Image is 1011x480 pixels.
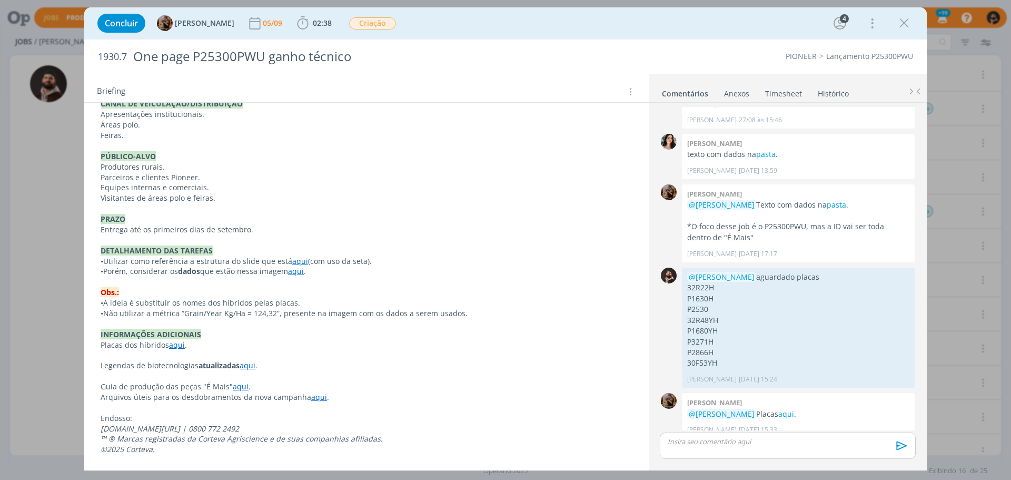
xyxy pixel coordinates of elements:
[687,326,909,336] p: P1680YH
[178,266,200,276] strong: dados
[817,84,849,99] a: Histórico
[831,15,848,32] button: 4
[687,282,909,293] p: 32R22H
[103,308,468,318] span: Não utilizar a métrica “Grain/Year Kg/Ha = 124,32”, presente na imagem com os dados a serem usados.
[765,84,802,99] a: Timesheet
[687,304,909,315] p: P2530
[185,340,187,350] span: .
[97,14,145,33] button: Concluir
[101,392,632,403] p: Arquivos úteis para os desdobramentos da nova campanha .
[687,409,909,419] p: Placas .
[756,149,776,159] a: pasta
[101,266,103,276] span: •
[687,115,737,125] p: [PERSON_NAME]
[103,298,300,308] span: A ideia é substituir os nomes dos híbridos pelas placas.
[101,287,119,297] strong: Obs.:
[687,272,909,282] p: aguardado placas
[661,134,677,150] img: T
[157,15,173,31] img: A
[101,308,103,318] span: •
[101,224,632,235] p: Entrega até os primeiros dias de setembro.
[687,375,737,384] p: [PERSON_NAME]
[687,149,909,160] p: texto com dados na .
[101,444,155,454] em: ©2025 Corteva.
[101,99,243,109] strong: CANAL DE VEICULAÇÃO/DISTRIBUIÇÃO
[199,360,240,370] strong: atualizadas
[687,293,909,304] p: P1630H
[101,162,632,172] p: Produtores rurais.
[687,249,737,259] p: [PERSON_NAME]
[101,130,632,141] p: Feiras.
[687,166,737,175] p: [PERSON_NAME]
[661,268,677,283] img: D
[101,182,632,193] p: Equipes internas e comerciais.
[739,115,782,125] span: 27/08 às 15:46
[101,424,239,434] em: [DOMAIN_NAME][URL] | 0800 772 2492
[101,360,199,370] span: Legendas de biotecnologias
[101,120,632,130] p: Áreas polo.
[687,358,909,368] p: 30F53YH
[84,7,927,471] div: dialog
[724,89,749,99] div: Anexos
[739,425,777,435] span: [DATE] 15:33
[687,139,742,148] b: [PERSON_NAME]
[101,246,213,256] strong: DETALHAMENTO DAS TAREFAS
[101,109,632,120] p: Apresentações institucionais.
[129,44,569,70] div: One page P25300PWU ganho técnico
[311,392,327,402] a: aqui
[157,15,234,31] button: A[PERSON_NAME]
[687,347,909,358] p: P2866H
[97,85,125,99] span: Briefing
[687,337,909,347] p: P3271H
[687,189,742,199] b: [PERSON_NAME]
[255,360,257,370] span: .
[739,375,777,384] span: [DATE] 15:24
[349,17,396,30] span: Criação
[101,381,632,392] p: Guia de produção das peças "É Mais" .
[263,19,284,27] div: 05/09
[101,193,632,203] p: Visitantes de áreas polo e feiras.
[101,214,125,224] strong: PRAZO
[349,17,397,30] button: Criação
[687,221,909,243] p: *O foco desse job é o P25300PWU, mas a ID vai ser toda dentro de "É Mais"
[101,329,201,339] strong: INFORMAÇÕES ADICIONAIS
[786,51,817,61] a: PIONEER
[98,51,127,63] span: 1930.7
[105,19,138,27] span: Concluir
[739,166,777,175] span: [DATE] 13:59
[661,184,677,200] img: A
[101,151,156,161] strong: PÚBLICO-ALVO
[101,256,103,266] span: •
[826,51,913,61] a: Lançamento P25300PWU
[739,249,777,259] span: [DATE] 17:17
[101,256,632,267] p: Utilizar como referência a estrutura do slide que está (com uso da seta).
[175,19,234,27] span: [PERSON_NAME]
[689,409,755,419] span: @[PERSON_NAME]
[101,266,632,277] p: Porém, considerar os que estão nessa imagem .
[661,84,709,99] a: Comentários
[661,393,677,409] img: A
[101,434,383,444] em: ™ ® Marcas registradas da Corteva Agriscience e de suas companhias afiliadas.
[288,266,304,276] a: aqui
[689,272,755,282] span: @[PERSON_NAME]
[840,14,849,23] div: 4
[687,425,737,435] p: [PERSON_NAME]
[778,409,794,419] a: aqui
[827,200,846,210] a: pasta
[294,15,334,32] button: 02:38
[687,315,909,326] p: 32R48YH
[687,200,909,210] p: Texto com dados na .
[169,340,185,350] a: aqui
[101,172,632,183] p: Parceiros e clientes Pioneer.
[101,298,103,308] span: •
[233,381,249,391] a: aqui
[292,256,308,266] a: aqui
[687,398,742,407] b: [PERSON_NAME]
[240,360,255,370] a: aqui
[313,18,332,28] span: 02:38
[101,413,632,424] p: Endosso:
[689,200,755,210] span: @[PERSON_NAME]
[101,340,169,350] span: Placas dos híbridos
